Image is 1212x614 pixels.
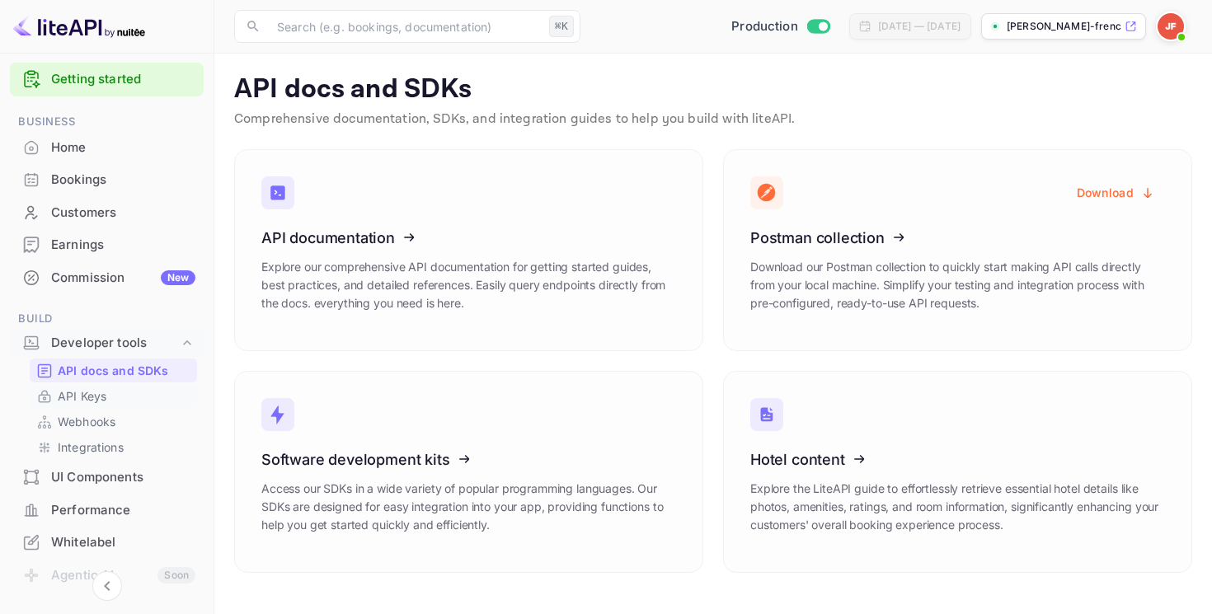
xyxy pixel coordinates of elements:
div: Commission [51,269,195,288]
p: Access our SDKs in a wide variety of popular programming languages. Our SDKs are designed for eas... [261,480,676,534]
button: Download [1067,176,1165,209]
p: Comprehensive documentation, SDKs, and integration guides to help you build with liteAPI. [234,110,1192,129]
div: Performance [51,501,195,520]
div: ⌘K [549,16,574,37]
a: API docs and SDKs [36,362,190,379]
a: Bookings [10,164,204,195]
p: API docs and SDKs [234,73,1192,106]
p: Webhooks [58,413,115,430]
div: Webhooks [30,410,197,434]
a: Integrations [36,438,190,456]
a: API Keys [36,387,190,405]
a: Earnings [10,229,204,260]
a: Getting started [51,70,195,89]
img: LiteAPI logo [13,13,145,40]
a: Webhooks [36,413,190,430]
span: Business [10,113,204,131]
a: Home [10,132,204,162]
img: Jon French [1158,13,1184,40]
h3: API documentation [261,229,676,246]
div: Developer tools [51,334,179,353]
div: Home [10,132,204,164]
span: Build [10,310,204,328]
p: [PERSON_NAME]-french-ziapz.nuite... [1007,19,1121,34]
div: Switch to Sandbox mode [725,17,836,36]
div: Customers [51,204,195,223]
div: Whitelabel [51,533,195,552]
p: API Keys [58,387,106,405]
p: Explore our comprehensive API documentation for getting started guides, best practices, and detai... [261,258,676,312]
a: Software development kitsAccess our SDKs in a wide variety of popular programming languages. Our ... [234,371,703,573]
div: API Keys [30,384,197,408]
div: API docs and SDKs [30,359,197,382]
div: Customers [10,197,204,229]
a: UI Components [10,462,204,492]
div: Whitelabel [10,527,204,559]
div: Earnings [51,236,195,255]
div: Developer tools [10,329,204,358]
a: API documentationExplore our comprehensive API documentation for getting started guides, best pra... [234,149,703,351]
a: Performance [10,494,204,525]
p: Explore the LiteAPI guide to effortlessly retrieve essential hotel details like photos, amenities... [750,480,1165,534]
div: Getting started [10,63,204,96]
h3: Hotel content [750,451,1165,468]
a: CommissionNew [10,262,204,293]
input: Search (e.g. bookings, documentation) [267,10,543,43]
p: API docs and SDKs [58,362,169,379]
div: CommissionNew [10,262,204,294]
div: Bookings [51,171,195,190]
div: Earnings [10,229,204,261]
a: Whitelabel [10,527,204,557]
p: Integrations [58,438,124,456]
a: Hotel contentExplore the LiteAPI guide to effortlessly retrieve essential hotel details like phot... [723,371,1192,573]
button: Collapse navigation [92,571,122,601]
div: Home [51,138,195,157]
a: Customers [10,197,204,227]
h3: Postman collection [750,229,1165,246]
div: Bookings [10,164,204,196]
div: Performance [10,494,204,527]
h3: Software development kits [261,451,676,468]
div: [DATE] — [DATE] [878,19,961,34]
p: Download our Postman collection to quickly start making API calls directly from your local machin... [750,258,1165,312]
div: New [161,270,195,285]
div: UI Components [10,462,204,494]
div: UI Components [51,468,195,487]
span: Production [731,17,798,36]
div: Integrations [30,435,197,459]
